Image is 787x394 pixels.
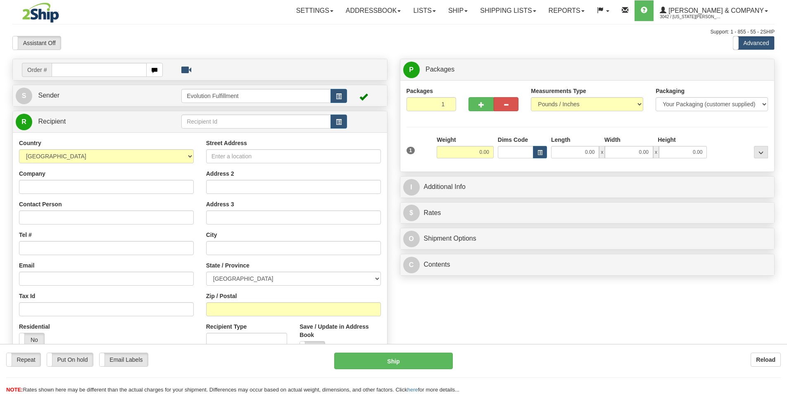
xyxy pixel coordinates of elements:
label: Height [658,136,676,144]
label: Packages [407,87,433,95]
a: Settings [290,0,340,21]
label: Advanced [733,36,774,50]
label: Packaging [656,87,685,95]
a: here [407,387,418,393]
span: R [16,114,32,130]
a: R Recipient [16,113,163,130]
label: Street Address [206,139,247,147]
span: S [16,88,32,104]
a: Lists [407,0,442,21]
a: Shipping lists [474,0,542,21]
div: Support: 1 - 855 - 55 - 2SHIP [12,29,775,36]
label: City [206,231,217,239]
label: Address 2 [206,170,234,178]
button: Reload [751,353,781,367]
a: Ship [442,0,474,21]
label: Length [551,136,571,144]
label: Recipient Type [206,322,247,331]
a: $Rates [403,205,772,222]
label: Width [604,136,621,144]
label: Residential [19,322,50,331]
span: 1 [407,147,415,154]
span: Packages [426,66,454,73]
label: Assistant Off [13,36,61,50]
label: Email [19,261,34,270]
label: Country [19,139,41,147]
span: NOTE: [6,387,23,393]
label: Put On hold [47,353,93,366]
label: Zip / Postal [206,292,237,300]
label: Measurements Type [531,87,586,95]
input: Recipient Id [181,115,331,129]
button: Ship [334,353,453,369]
label: Save / Update in Address Book [300,322,380,339]
a: Addressbook [340,0,407,21]
label: Weight [437,136,456,144]
input: Enter a location [206,149,381,163]
label: No [300,341,325,355]
span: Recipient [38,118,66,125]
label: State / Province [206,261,250,270]
label: Company [19,170,45,178]
span: C [403,257,420,273]
span: Sender [38,92,59,99]
label: Tel # [19,231,32,239]
b: Reload [756,356,775,363]
iframe: chat widget [768,155,786,239]
div: ... [754,146,768,158]
a: CContents [403,256,772,273]
span: [PERSON_NAME] & Company [666,7,764,14]
span: O [403,231,420,247]
a: OShipment Options [403,230,772,247]
label: Email Labels [100,353,148,366]
span: P [403,62,420,78]
span: x [653,146,659,158]
span: Order # [22,63,52,77]
a: Reports [542,0,591,21]
span: x [599,146,605,158]
label: Dims Code [498,136,528,144]
label: Contact Person [19,200,62,208]
a: S Sender [16,87,181,104]
a: [PERSON_NAME] & Company 3042 / [US_STATE][PERSON_NAME] [654,0,774,21]
label: Repeat [7,353,40,366]
img: logo3042.jpg [12,2,69,23]
a: IAdditional Info [403,179,772,196]
span: I [403,179,420,196]
a: P Packages [403,61,772,78]
input: Sender Id [181,89,331,103]
label: Address 3 [206,200,234,208]
span: 3042 / [US_STATE][PERSON_NAME] [660,13,722,21]
span: $ [403,205,420,221]
label: Tax Id [19,292,35,300]
label: No [19,333,44,346]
